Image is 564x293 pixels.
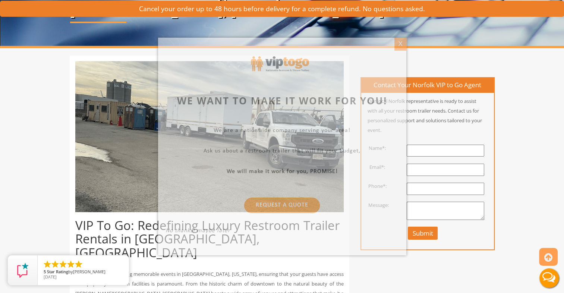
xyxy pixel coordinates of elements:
[74,260,83,269] li: 
[43,260,52,269] li: 
[15,263,30,278] img: Review Rating
[44,270,123,275] span: by
[66,260,75,269] li: 
[44,274,57,280] span: [DATE]
[73,269,105,274] span: [PERSON_NAME]
[59,260,67,269] li: 
[51,260,60,269] li: 
[47,269,68,274] span: Star Rating
[534,263,564,293] button: Live Chat
[44,269,46,274] span: 5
